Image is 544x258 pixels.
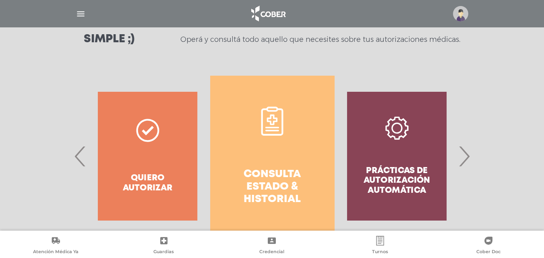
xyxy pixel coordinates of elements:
[372,249,388,256] span: Turnos
[225,168,320,206] h4: Consulta estado & historial
[434,236,542,256] a: Cober Doc
[210,76,335,237] a: Consulta estado & historial
[456,134,472,178] span: Next
[453,6,468,21] img: profile-placeholder.svg
[153,249,174,256] span: Guardias
[326,236,434,256] a: Turnos
[76,9,86,19] img: Cober_menu-lines-white.svg
[2,236,110,256] a: Atención Médica Ya
[84,34,134,45] h3: Simple ;)
[110,236,218,256] a: Guardias
[218,236,326,256] a: Credencial
[33,249,79,256] span: Atención Médica Ya
[476,249,501,256] span: Cober Doc
[247,4,289,23] img: logo_cober_home-white.png
[72,134,88,178] span: Previous
[259,249,284,256] span: Credencial
[180,35,460,44] p: Operá y consultá todo aquello que necesites sobre tus autorizaciones médicas.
